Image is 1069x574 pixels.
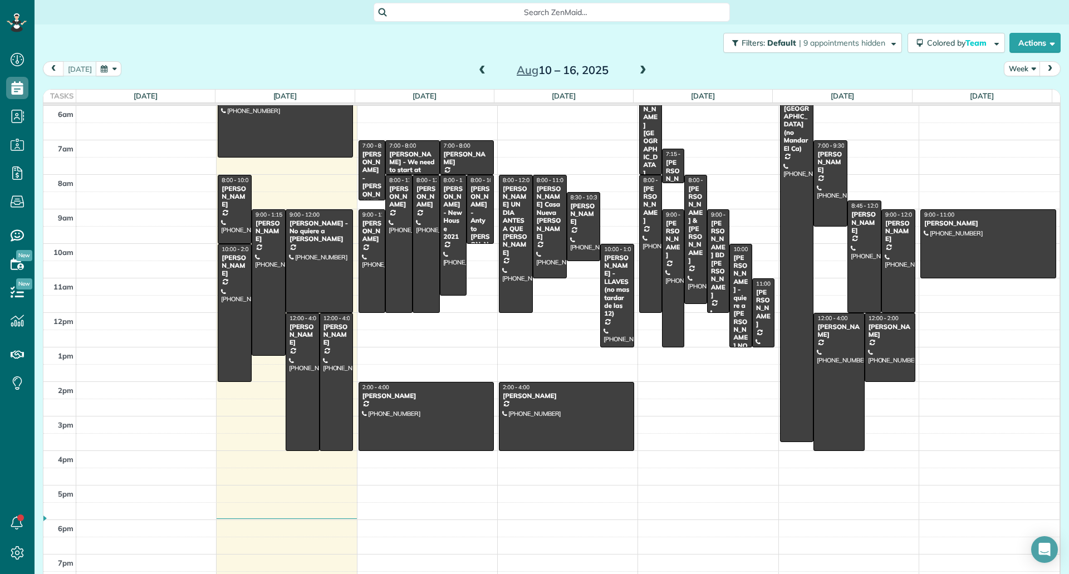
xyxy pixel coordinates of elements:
a: [DATE] [831,91,855,100]
div: [PERSON_NAME] [570,202,597,226]
span: 12:00 - 4:00 [290,315,320,322]
span: 12:00 - 2:00 [869,315,899,322]
span: | 9 appointments hidden [799,38,885,48]
th: Tasks [43,90,76,102]
div: [PERSON_NAME] [665,159,681,199]
span: New [16,250,32,261]
span: 12pm [53,317,73,326]
span: 8:00 - 12:00 [416,176,447,184]
span: Filters: [742,38,765,48]
a: [DATE] [691,91,715,100]
span: 9:00 - 12:00 [711,211,741,218]
div: [PERSON_NAME] Casa Nueva [PERSON_NAME] [536,185,563,241]
div: [PERSON_NAME] - We need to start at 8am on [DATE] [389,150,436,190]
div: [PERSON_NAME] - New House 2021 [443,185,464,241]
div: [PERSON_NAME] [389,185,409,209]
a: [DATE] [273,91,297,100]
span: 9am [58,213,73,222]
h2: 10 – 16, 2025 [493,64,632,76]
span: 4pm [58,455,73,464]
span: 7:00 - 8:00 [389,142,416,149]
div: [PERSON_NAME] [665,219,681,259]
span: 8:45 - 12:00 [851,202,881,209]
span: 7pm [58,558,73,567]
div: [PERSON_NAME] UN DIA ANTES A QUE [PERSON_NAME] [502,185,529,257]
span: 12:00 - 4:00 [817,315,847,322]
span: 9:00 - 12:00 [362,211,393,218]
span: 2:00 - 4:00 [503,384,529,391]
button: next [1039,61,1061,76]
span: 7:15 - 8:15 [666,150,693,158]
div: [PERSON_NAME] - LLAVES (no mas tardar de las 12) [604,254,631,318]
span: 7:00 - 8:00 [444,142,470,149]
div: [PERSON_NAME] [289,323,316,347]
span: Team [965,38,988,48]
div: [PERSON_NAME] [255,219,282,243]
span: 8:00 - 11:00 [537,176,567,184]
span: 2pm [58,386,73,395]
span: 8:00 - 12:00 [503,176,533,184]
span: 10:00 - 1:00 [604,246,634,253]
div: [PERSON_NAME] [323,323,350,347]
button: Week [1004,61,1041,76]
div: [PERSON_NAME] [756,288,772,328]
button: prev [43,61,64,76]
span: 8:00 - 10:00 [470,176,501,184]
div: [PERSON_NAME] [868,323,912,339]
span: Colored by [927,38,990,48]
div: [PERSON_NAME] [362,219,383,243]
span: 12:00 - 4:00 [323,315,354,322]
div: [PERSON_NAME] [817,150,844,174]
span: 3pm [58,420,73,429]
span: 6am [58,110,73,119]
div: [PERSON_NAME] [851,210,878,234]
a: [DATE] [413,91,437,100]
a: [DATE] [134,91,158,100]
div: [PERSON_NAME] [443,150,491,166]
span: 9:00 - 1:00 [666,211,693,218]
div: [PERSON_NAME] [643,185,659,225]
span: 10am [53,248,73,257]
div: [PERSON_NAME] - [PERSON_NAME] [362,150,383,207]
div: [PERSON_NAME] [221,185,248,209]
span: 2:00 - 4:00 [362,384,389,391]
div: Open Intercom Messenger [1031,536,1058,563]
span: Aug [517,63,538,77]
span: Default [767,38,797,48]
span: 8:00 - 12:00 [643,176,673,184]
div: [PERSON_NAME] & [PERSON_NAME] [688,185,704,265]
div: [DEMOGRAPHIC_DATA] - [GEOGRAPHIC_DATA] (no Mandar El Ca) [783,72,811,153]
div: [PERSON_NAME] BD [PERSON_NAME] [710,219,727,300]
button: Filters: Default | 9 appointments hidden [723,33,902,53]
span: 10:00 - 1:00 [733,246,763,253]
span: 7:00 - 9:30 [817,142,844,149]
button: [DATE] [63,61,97,76]
span: 9:00 - 11:00 [924,211,954,218]
div: [PERSON_NAME] [885,219,912,243]
span: 9:00 - 1:15 [256,211,282,218]
div: MD [PERSON_NAME] [GEOGRAPHIC_DATA] [643,81,659,178]
span: 8:00 - 12:00 [389,176,419,184]
span: 9:00 - 12:00 [885,211,915,218]
span: 8:00 - 11:45 [688,176,718,184]
a: Filters: Default | 9 appointments hidden [718,33,902,53]
div: [PERSON_NAME] - No quiere a [PERSON_NAME] [289,219,350,243]
div: [PERSON_NAME] - quiere a [PERSON_NAME] NO quiere [PERSON_NAME] [733,254,749,406]
span: 11:00 - 1:00 [756,280,786,287]
div: [PERSON_NAME] [221,254,248,278]
span: 6pm [58,524,73,533]
span: 8am [58,179,73,188]
span: 5pm [58,489,73,498]
button: Colored byTeam [908,33,1005,53]
div: [PERSON_NAME] [416,185,437,209]
div: [PERSON_NAME] [924,219,1053,227]
span: 8:30 - 10:30 [571,194,601,201]
div: [PERSON_NAME] [502,392,631,400]
span: 8:00 - 11:30 [444,176,474,184]
a: [DATE] [970,91,994,100]
span: 9:00 - 12:00 [290,211,320,218]
span: 7am [58,144,73,153]
span: 10:00 - 2:00 [222,246,252,253]
div: [PERSON_NAME] [817,323,861,339]
span: 1pm [58,351,73,360]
